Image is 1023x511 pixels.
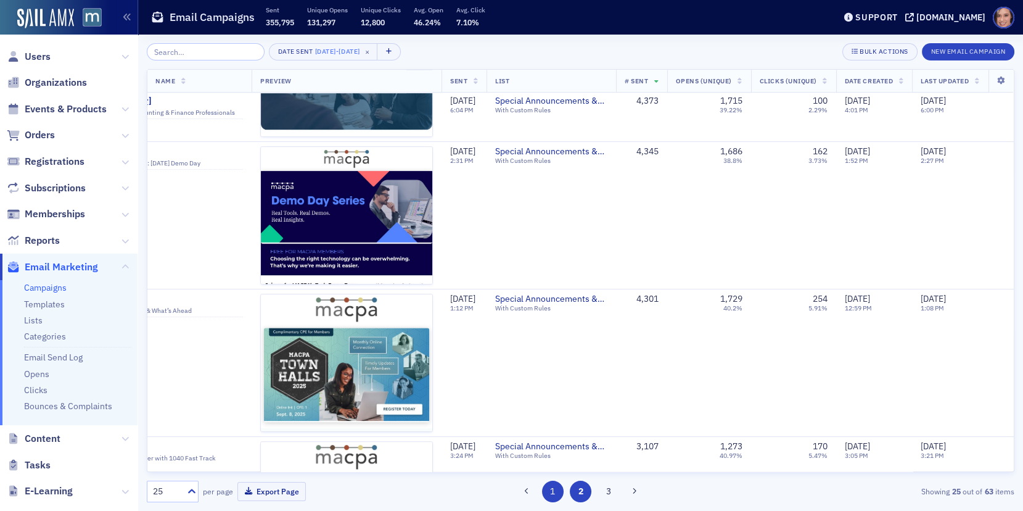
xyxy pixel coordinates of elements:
span: × [362,46,373,57]
span: Registrations [25,155,84,168]
input: Search… [147,43,265,60]
div: Bulk Actions [860,48,908,55]
div: With Custom Rules [495,304,607,312]
div: 4,373 [625,96,659,107]
a: Special Announcements & Special Event Invitations [495,294,607,305]
span: Clicks (Unique) [760,77,817,85]
a: Bounces & Complaints [24,401,112,412]
span: [DATE] [845,146,870,157]
time: 6:04 PM [450,106,474,115]
span: Preview [260,77,292,85]
button: [DOMAIN_NAME] [905,13,990,22]
div: 40.97% [720,452,742,460]
a: View Homepage [74,8,102,29]
div: 2.29% [808,107,828,115]
span: Profile [993,7,1014,28]
a: Special Announcements & Special Event Invitations [495,441,607,452]
div: 3,107 [625,441,659,452]
a: New Email Campaign [922,45,1014,56]
a: Organizations [7,76,87,89]
span: Subscriptions [25,181,86,195]
span: [DATE] [921,146,946,157]
span: Sent [450,77,467,85]
time: 4:01 PM [845,106,868,115]
a: Email Send Log [24,352,83,363]
button: Bulk Actions [842,43,917,60]
div: 39.22% [720,107,742,115]
time: 3:05 PM [845,451,868,460]
span: [DATE] [339,47,359,56]
div: Showing out of items [734,486,1014,497]
a: Special Announcements & Special Event Invitations [495,96,607,107]
div: 1,273 [720,441,742,452]
div: With Custom Rules [495,107,607,115]
label: per page [203,486,233,497]
div: 170 [813,441,828,452]
span: Events & Products [25,102,107,116]
a: Reports [7,234,60,247]
span: Date Created [845,77,893,85]
div: 40.2% [723,304,742,312]
span: Last Updated [921,77,969,85]
span: [DATE] [921,95,946,106]
strong: 25 [950,486,963,497]
img: SailAMX [17,9,74,28]
div: 4,345 [625,146,659,157]
div: 254 [813,294,828,305]
span: [DATE] [845,293,870,304]
span: Name [155,77,175,85]
a: Orders [7,128,55,142]
span: [DATE] [845,95,870,106]
time: 3:24 PM [450,451,474,460]
span: [DATE] [921,293,946,304]
p: Unique Opens [307,6,348,14]
a: E-Learning [7,484,73,498]
span: [DATE] [845,441,870,452]
strong: 63 [982,486,995,497]
span: [DATE] [315,47,336,56]
div: With Custom Rules [495,157,607,165]
span: 7.10% [456,17,479,27]
div: 25 [153,485,180,498]
span: Opens (Unique) [676,77,731,85]
a: Lists [24,315,43,326]
div: 162 [813,146,828,157]
button: New Email Campaign [922,43,1014,60]
span: [DATE] [450,441,475,452]
time: 12:59 PM [845,304,872,312]
img: SailAMX [83,8,102,27]
div: 1,715 [720,96,742,107]
div: 5.47% [808,452,828,460]
span: Reports [25,234,60,247]
div: 1,686 [720,146,742,157]
span: [DATE] [450,95,475,106]
button: Export Page [237,482,306,501]
div: Date Sent [278,48,313,56]
p: Sent [266,6,294,14]
div: 38.8% [723,157,742,165]
span: List [495,77,509,85]
span: [DATE] [921,441,946,452]
time: 6:00 PM [921,106,944,115]
button: 3 [598,481,620,502]
p: Avg. Open [414,6,443,14]
a: Tasks [7,459,51,472]
div: 1,729 [720,294,742,305]
a: Memberships [7,207,85,221]
div: 100 [813,96,828,107]
button: 2 [570,481,591,502]
span: [DATE] [450,293,475,304]
a: Opens [24,368,49,380]
span: E-Learning [25,484,73,498]
time: 1:12 PM [450,304,474,312]
span: Email Marketing [25,260,98,274]
a: Content [7,432,60,446]
span: [DATE] [450,146,475,157]
a: Categories [24,331,66,342]
time: 2:27 PM [921,156,944,165]
div: 3.73% [808,157,828,165]
a: Email Marketing [7,260,98,274]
